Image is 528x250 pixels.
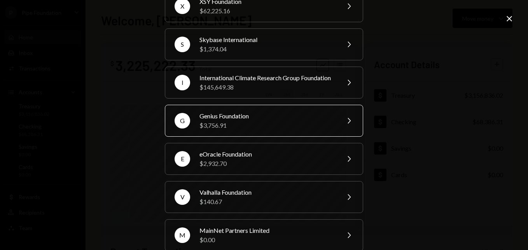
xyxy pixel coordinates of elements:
[199,6,335,16] div: $62,225.16
[165,67,363,99] button: IInternational Climate Research Group Foundation$145,649.38
[165,105,363,137] button: GGenius Foundation$3,756.91
[199,121,335,130] div: $3,756.91
[199,44,335,54] div: $1,374.04
[199,226,335,235] div: MainNet Partners Limited
[199,83,335,92] div: $145,649.38
[199,35,335,44] div: Skybase International
[199,235,335,245] div: $0.00
[175,151,190,167] div: E
[199,150,335,159] div: eOracle Foundation
[165,143,363,175] button: EeOracle Foundation$2,932.70
[199,197,335,206] div: $140.67
[199,188,335,197] div: Valhalla Foundation
[175,37,190,52] div: S
[199,159,335,168] div: $2,932.70
[175,227,190,243] div: M
[165,28,363,60] button: SSkybase International$1,374.04
[199,111,335,121] div: Genius Foundation
[175,189,190,205] div: V
[165,181,363,213] button: VValhalla Foundation$140.67
[199,73,335,83] div: International Climate Research Group Foundation
[175,75,190,90] div: I
[175,113,190,129] div: G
